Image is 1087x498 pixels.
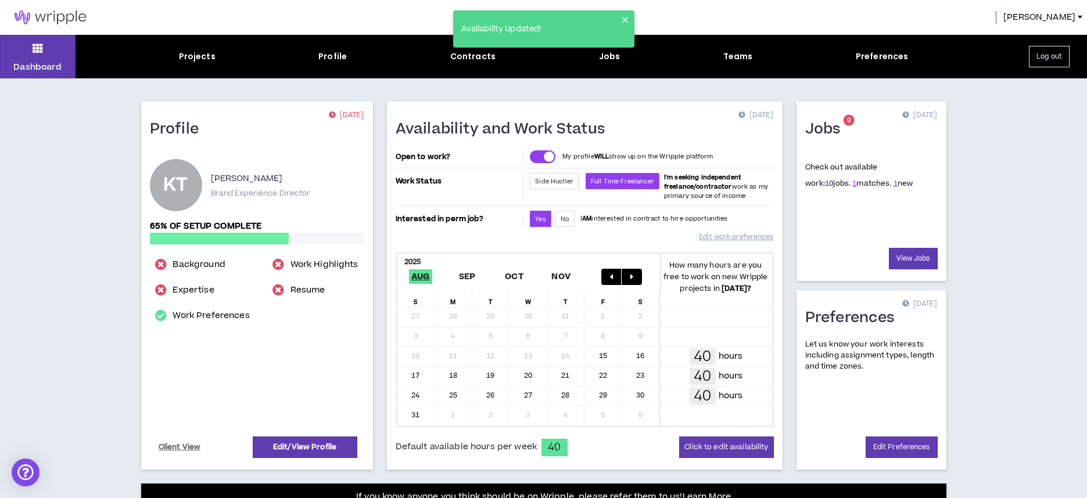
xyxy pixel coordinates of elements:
h1: Preferences [805,309,903,327]
p: Check out available work: [805,162,913,189]
div: T [547,290,585,307]
div: S [397,290,435,307]
div: Projects [179,50,216,63]
span: Aug [409,269,432,284]
sup: 9 [844,115,855,126]
div: W [510,290,547,307]
span: matches. [852,178,891,189]
p: [DATE] [902,298,937,310]
b: 2025 [404,257,421,267]
a: Client View [157,437,203,457]
p: hours [719,350,743,363]
a: Edit work preferences [699,227,773,247]
p: Dashboard [13,61,62,73]
a: Resume [290,283,325,297]
a: 1 [894,178,898,189]
b: I'm seeking independent freelance/contractor [664,173,741,191]
strong: AM [582,214,591,223]
h1: Availability and Work Status [396,120,614,139]
span: Oct [503,269,526,284]
span: Yes [535,215,546,223]
p: [DATE] [329,110,364,121]
span: new [894,178,913,189]
div: Teams [723,50,753,63]
a: 1 [852,178,856,189]
a: View Jobs [889,248,938,269]
span: Sep [457,269,478,284]
a: Edit/View Profile [253,436,357,458]
a: Expertise [173,283,214,297]
div: Profile [318,50,347,63]
p: Brand Experience Director [211,188,311,199]
h1: Profile [150,120,208,139]
span: [PERSON_NAME] [1003,11,1075,24]
p: 65% of setup complete [150,220,364,233]
a: Background [173,258,225,272]
a: 10 [825,178,833,189]
div: Availability Updated! [458,20,622,39]
b: [DATE] ? [722,283,751,294]
button: close [622,15,630,24]
p: I interested in contract to hire opportunities [580,214,728,223]
span: 9 [847,116,851,125]
div: Open Intercom Messenger [12,459,40,486]
div: M [435,290,472,307]
span: Default available hours per week [396,441,537,453]
div: Kevin T. [150,159,202,211]
div: KT [163,176,188,194]
div: Preferences [856,50,909,63]
p: [DATE] [738,110,773,121]
span: Nov [549,269,573,284]
p: How many hours are you free to work on new Wripple projects in [659,259,772,294]
div: S [622,290,660,307]
a: Work Preferences [173,309,249,323]
div: T [472,290,510,307]
button: Click to edit availability [679,436,773,458]
h1: Jobs [805,120,849,139]
span: work as my primary source of income [664,173,768,200]
strong: WILL [594,152,609,161]
span: jobs. [825,178,851,189]
p: hours [719,370,743,382]
p: [DATE] [902,110,937,121]
a: Edit Preferences [866,436,938,458]
button: Log out [1029,46,1070,67]
span: Side Hustler [535,177,573,186]
div: F [584,290,622,307]
p: hours [719,389,743,402]
p: Work Status [396,173,521,189]
p: Let us know your work interests including assignment types, length and time zones. [805,339,938,373]
p: My profile show up on the Wripple platform [562,152,713,161]
span: No [561,215,569,223]
p: [PERSON_NAME] [211,172,283,186]
a: Work Highlights [290,258,358,272]
p: Interested in perm job? [396,211,521,227]
p: Open to work? [396,152,521,161]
